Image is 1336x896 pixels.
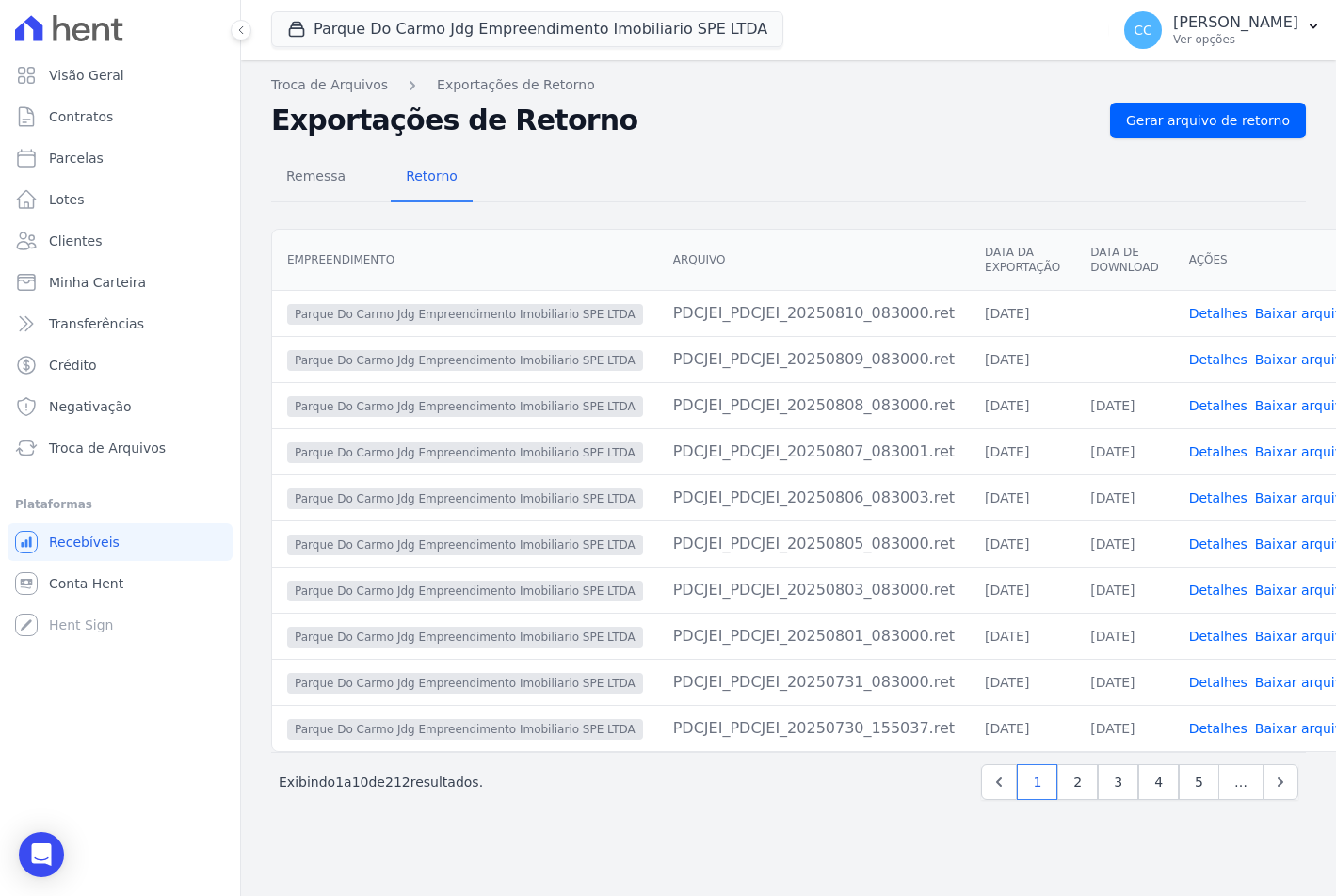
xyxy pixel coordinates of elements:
[673,394,955,417] div: PDCJEI_PDCJEI_20250808_083000.ret
[1218,764,1264,800] span: …
[1075,474,1173,520] td: [DATE]
[49,574,123,593] span: Conta Hent
[970,230,1075,291] th: Data da Exportação
[8,181,233,218] a: Lotes
[1017,764,1057,800] a: 1
[49,232,102,250] span: Clientes
[8,429,233,467] a: Troca de Arquivos
[1075,567,1173,613] td: [DATE]
[1189,536,1247,552] a: Detalhes
[287,396,643,417] span: Parque Do Carmo Jdg Empreendimento Imobiliario SPE LTDA
[271,75,388,95] a: Troca de Arquivos
[8,56,233,94] a: Visão Geral
[970,474,1075,520] td: [DATE]
[1075,705,1173,751] td: [DATE]
[1189,675,1247,690] a: Detalhes
[49,273,146,292] span: Minha Carteira
[287,488,643,509] span: Parque Do Carmo Jdg Empreendimento Imobiliario SPE LTDA
[8,139,233,177] a: Parcelas
[673,717,955,740] div: PDCJEI_PDCJEI_20250730_155037.ret
[287,535,643,555] span: Parque Do Carmo Jdg Empreendimento Imobiliario SPE LTDA
[49,66,124,85] span: Visão Geral
[8,346,233,384] a: Crédito
[1138,764,1179,800] a: 4
[437,75,595,95] a: Exportações de Retorno
[352,775,369,790] span: 10
[970,705,1075,751] td: [DATE]
[1173,32,1298,47] p: Ver opções
[970,659,1075,705] td: [DATE]
[49,439,166,457] span: Troca de Arquivos
[8,523,233,561] a: Recebíveis
[673,671,955,694] div: PDCJEI_PDCJEI_20250731_083000.ret
[1189,629,1247,644] a: Detalhes
[1075,659,1173,705] td: [DATE]
[19,832,64,877] div: Open Intercom Messenger
[8,264,233,301] a: Minha Carteira
[287,442,643,463] span: Parque Do Carmo Jdg Empreendimento Imobiliario SPE LTDA
[275,157,357,195] span: Remessa
[1110,103,1306,138] a: Gerar arquivo de retorno
[1126,111,1290,130] span: Gerar arquivo de retorno
[1189,490,1247,505] a: Detalhes
[8,565,233,602] a: Conta Hent
[272,230,658,291] th: Empreendimento
[1263,764,1298,800] a: Next
[673,487,955,509] div: PDCJEI_PDCJEI_20250806_083003.ret
[49,107,113,126] span: Contratos
[1075,230,1173,291] th: Data de Download
[271,153,361,202] a: Remessa
[49,190,85,209] span: Lotes
[1098,764,1138,800] a: 3
[970,428,1075,474] td: [DATE]
[673,579,955,601] div: PDCJEI_PDCJEI_20250803_083000.ret
[673,625,955,648] div: PDCJEI_PDCJEI_20250801_083000.ret
[1109,4,1336,56] button: CC [PERSON_NAME] Ver opções
[1075,613,1173,659] td: [DATE]
[49,149,104,168] span: Parcelas
[1075,428,1173,474] td: [DATE]
[394,157,469,195] span: Retorno
[981,764,1017,800] a: Previous
[1189,444,1247,459] a: Detalhes
[970,290,1075,336] td: [DATE]
[1189,306,1247,321] a: Detalhes
[970,520,1075,567] td: [DATE]
[970,567,1075,613] td: [DATE]
[1189,721,1247,736] a: Detalhes
[8,98,233,136] a: Contratos
[1075,520,1173,567] td: [DATE]
[49,356,97,375] span: Crédito
[287,627,643,648] span: Parque Do Carmo Jdg Empreendimento Imobiliario SPE LTDA
[15,493,225,516] div: Plataformas
[1189,398,1247,413] a: Detalhes
[49,397,132,416] span: Negativação
[271,75,1306,95] nav: Breadcrumb
[279,773,483,792] p: Exibindo a de resultados.
[8,222,233,260] a: Clientes
[287,350,643,371] span: Parque Do Carmo Jdg Empreendimento Imobiliario SPE LTDA
[287,673,643,694] span: Parque Do Carmo Jdg Empreendimento Imobiliario SPE LTDA
[970,336,1075,382] td: [DATE]
[385,775,410,790] span: 212
[673,348,955,371] div: PDCJEI_PDCJEI_20250809_083000.ret
[673,440,955,463] div: PDCJEI_PDCJEI_20250807_083001.ret
[673,533,955,555] div: PDCJEI_PDCJEI_20250805_083000.ret
[1189,352,1247,367] a: Detalhes
[391,153,473,202] a: Retorno
[287,304,643,325] span: Parque Do Carmo Jdg Empreendimento Imobiliario SPE LTDA
[1134,24,1152,37] span: CC
[1173,13,1298,32] p: [PERSON_NAME]
[1179,764,1219,800] a: 5
[970,382,1075,428] td: [DATE]
[8,388,233,425] a: Negativação
[970,613,1075,659] td: [DATE]
[335,775,344,790] span: 1
[271,104,1095,137] h2: Exportações de Retorno
[673,302,955,325] div: PDCJEI_PDCJEI_20250810_083000.ret
[1075,382,1173,428] td: [DATE]
[49,314,144,333] span: Transferências
[8,305,233,343] a: Transferências
[49,533,120,552] span: Recebíveis
[287,581,643,601] span: Parque Do Carmo Jdg Empreendimento Imobiliario SPE LTDA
